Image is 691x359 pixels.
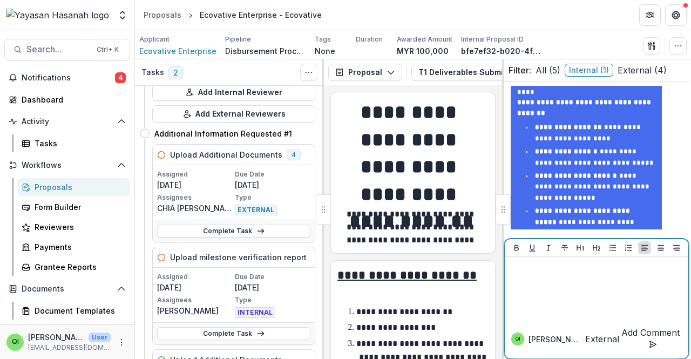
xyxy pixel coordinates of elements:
[4,69,130,86] button: Notifications4
[356,35,383,44] p: Duration
[287,150,301,160] span: 4
[315,45,335,57] p: None
[157,272,233,282] p: Assigned
[35,221,121,233] div: Reviewers
[4,280,130,297] button: Open Documents
[585,333,619,346] p: External
[115,4,130,26] button: Open entity switcher
[397,35,452,44] p: Awarded Amount
[4,157,130,174] button: Open Workflows
[17,178,130,196] a: Proposals
[618,64,667,77] span: External ( 4 )
[157,327,310,340] a: Complete Task
[22,161,113,170] span: Workflows
[670,241,683,254] button: Align Right
[461,45,542,57] p: bfe7ef32-b020-4fe6-88b5-ea98ab9c85b2
[157,170,233,179] p: Assigned
[94,44,121,56] div: Ctrl + K
[157,282,233,293] p: [DATE]
[28,331,84,343] p: [PERSON_NAME]
[542,241,555,254] button: Italicize
[154,128,292,139] h4: Additional Information Requested #1
[411,64,557,81] button: T1 Deliverables Submission
[235,295,310,305] p: Type
[26,44,90,55] span: Search...
[35,181,121,193] div: Proposals
[235,282,310,293] p: [DATE]
[4,91,130,109] a: Dashboard
[157,179,233,191] p: [DATE]
[515,336,520,342] div: Qistina Izahan
[4,39,130,60] button: Search...
[139,7,186,23] a: Proposals
[235,205,277,215] span: EXTERNAL
[115,72,126,83] span: 4
[157,295,233,305] p: Assignees
[235,179,310,191] p: [DATE]
[168,66,183,79] span: 2
[157,202,233,214] p: CHIA [PERSON_NAME]
[200,9,322,21] div: Ecovative Enterprise - Ecovative
[529,334,581,345] p: [PERSON_NAME]
[665,4,687,26] button: Get Help
[35,261,121,273] div: Grantee Reports
[225,45,306,57] p: Disbursement Process
[300,64,317,81] button: Toggle View Cancelled Tasks
[22,94,121,105] div: Dashboard
[510,241,523,254] button: Bold
[144,9,181,21] div: Proposals
[235,170,310,179] p: Due Date
[574,241,587,254] button: Heading 1
[157,305,233,316] p: [PERSON_NAME]
[17,302,130,320] a: Document Templates
[606,241,619,254] button: Bullet List
[638,241,651,254] button: Align Left
[622,241,635,254] button: Ordered List
[17,218,130,236] a: Reviewers
[235,307,275,318] span: INTERNAL
[139,7,326,23] nav: breadcrumb
[235,272,310,282] p: Due Date
[6,9,109,22] img: Yayasan Hasanah logo
[152,105,315,123] button: Add External Reviewers
[35,241,121,253] div: Payments
[89,333,111,342] p: User
[590,241,603,254] button: Heading 2
[35,138,121,149] div: Tasks
[225,35,251,44] p: Pipeline
[4,113,130,130] button: Open Activity
[157,225,310,238] a: Complete Task
[509,64,531,77] p: Filter:
[654,241,667,254] button: Align Center
[139,35,170,44] p: Applicant
[115,336,128,349] button: More
[328,64,402,81] button: Proposal
[139,45,216,57] a: Ecovative Enterprise
[315,35,331,44] p: Tags
[22,73,115,83] span: Notifications
[639,4,661,26] button: Partners
[235,193,310,202] p: Type
[536,64,560,77] span: All ( 5 )
[35,305,121,316] div: Document Templates
[12,338,19,346] div: Qistina Izahan
[526,241,539,254] button: Underline
[35,201,121,213] div: Form Builder
[17,238,130,256] a: Payments
[141,68,164,77] h3: Tasks
[170,252,307,263] h5: Upload milestone verification report
[170,149,282,160] h5: Upload Additional Documents
[152,84,315,101] button: Add Internal Reviewer
[397,45,449,57] p: MYR 100,000
[619,326,682,352] button: Add Comment
[4,324,130,341] button: Open Contacts
[22,285,113,294] span: Documents
[461,35,524,44] p: Internal Proposal ID
[157,193,233,202] p: Assignees
[565,64,613,77] span: Internal ( 1 )
[28,343,111,353] p: [EMAIL_ADDRESS][DOMAIN_NAME]
[17,198,130,216] a: Form Builder
[581,333,619,346] button: External
[17,134,130,152] a: Tasks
